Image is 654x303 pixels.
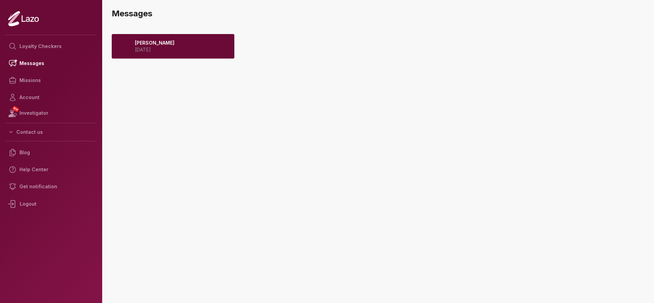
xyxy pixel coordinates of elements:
a: Account [5,89,97,106]
a: NEWInvestigator [5,106,97,120]
a: Loyalty Checkers [5,38,97,55]
a: Blog [5,144,97,161]
a: Help Center [5,161,97,178]
span: NEW [12,106,19,112]
h3: Messages [112,8,649,19]
a: Get notification [5,178,97,195]
p: [DATE] [135,46,174,53]
button: Contact us [5,126,97,138]
a: Messages [5,55,97,72]
a: Missions [5,72,97,89]
div: Logout [5,195,97,213]
p: [PERSON_NAME] [135,39,174,46]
